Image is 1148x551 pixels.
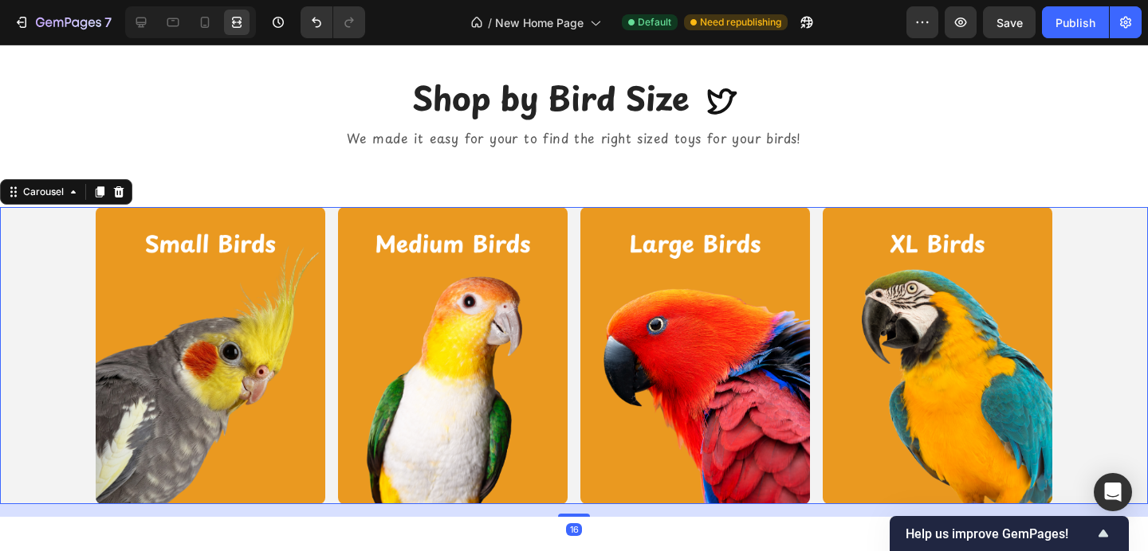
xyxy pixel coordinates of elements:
button: 7 [6,6,119,38]
span: New Home Page [495,14,584,31]
span: Help us improve GemPages! [906,526,1094,541]
img: gempages_523568183311860824-a8921e07-6329-4d86-b123-ced0fb8dc1ea.png [96,162,325,459]
img: gempages_523568183311860824-6ad97844-a6db-4dd4-9704-914803982340.png [823,162,1052,459]
button: Publish [1042,6,1109,38]
div: Open Intercom Messenger [1094,473,1132,511]
p: 7 [104,13,112,32]
img: gempages_523568183311860824-c8224b2d-5d32-4440-8786-fea8e49b6ce3.png [580,162,810,459]
span: Default [638,15,671,29]
div: 16 [566,479,582,491]
div: Undo/Redo [301,6,365,38]
span: Need republishing [700,15,781,29]
button: Save [983,6,1036,38]
span: Save [997,16,1023,29]
span: / [488,14,492,31]
h2: Shop by Bird Size [411,29,691,77]
img: gempages_523568183311860824-7f740c92-9afb-4ca7-b478-d73aa75cebf6.png [338,162,568,459]
div: Carousel [20,140,67,154]
div: Publish [1056,14,1095,31]
p: We made it easy for your to find the right sized toys for your birds! [97,84,1051,104]
button: Show survey - Help us improve GemPages! [906,524,1113,543]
